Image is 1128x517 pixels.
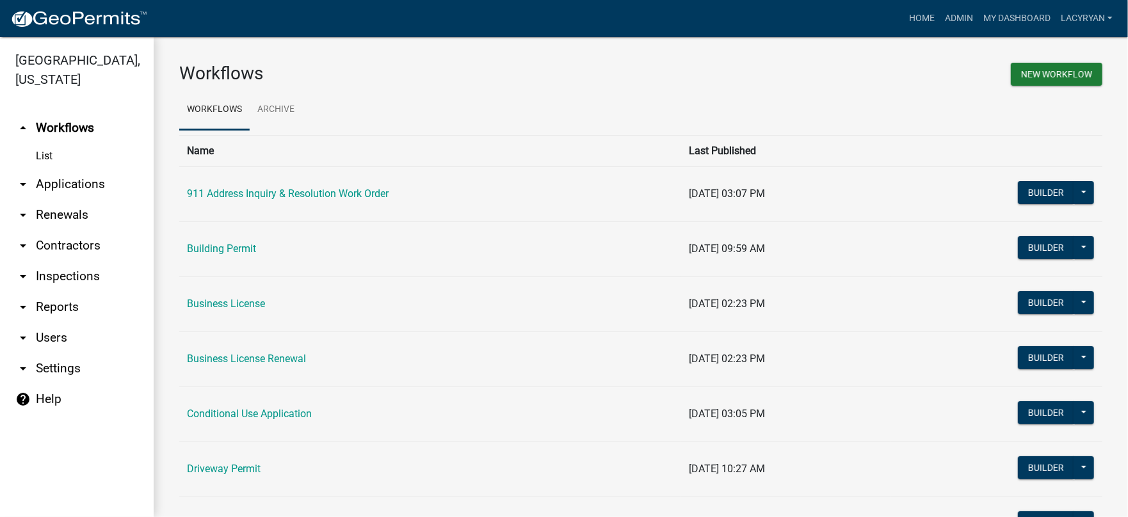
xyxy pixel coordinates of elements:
[15,120,31,136] i: arrow_drop_up
[250,90,302,131] a: Archive
[689,187,765,200] span: [DATE] 03:07 PM
[1018,181,1074,204] button: Builder
[15,177,31,192] i: arrow_drop_down
[15,269,31,284] i: arrow_drop_down
[978,6,1056,31] a: My Dashboard
[681,135,890,166] th: Last Published
[179,90,250,131] a: Workflows
[15,207,31,223] i: arrow_drop_down
[1018,291,1074,314] button: Builder
[15,330,31,346] i: arrow_drop_down
[187,298,265,310] a: Business License
[940,6,978,31] a: Admin
[187,463,261,475] a: Driveway Permit
[1018,346,1074,369] button: Builder
[15,361,31,376] i: arrow_drop_down
[179,135,681,166] th: Name
[1011,63,1102,86] button: New Workflow
[689,353,765,365] span: [DATE] 02:23 PM
[689,243,765,255] span: [DATE] 09:59 AM
[689,298,765,310] span: [DATE] 02:23 PM
[1018,401,1074,424] button: Builder
[15,392,31,407] i: help
[904,6,940,31] a: Home
[689,408,765,420] span: [DATE] 03:05 PM
[187,187,389,200] a: 911 Address Inquiry & Resolution Work Order
[1056,6,1118,31] a: lacyryan
[15,299,31,315] i: arrow_drop_down
[187,353,306,365] a: Business License Renewal
[179,63,631,84] h3: Workflows
[15,238,31,253] i: arrow_drop_down
[1018,236,1074,259] button: Builder
[187,243,256,255] a: Building Permit
[689,463,765,475] span: [DATE] 10:27 AM
[187,408,312,420] a: Conditional Use Application
[1018,456,1074,479] button: Builder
